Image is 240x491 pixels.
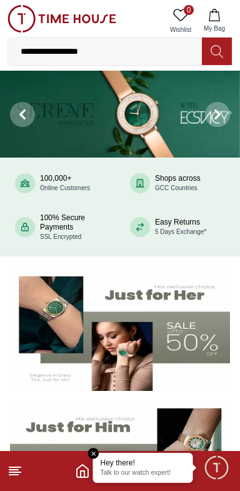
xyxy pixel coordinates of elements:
div: Shops across [155,174,201,193]
div: 100,000+ [40,174,90,193]
button: My Bag [196,5,232,37]
span: 0 [184,5,194,15]
span: 5 Days Exchange* [155,228,206,235]
div: Hey there! [101,458,186,468]
img: Women's Watches Banner [10,269,230,392]
a: Home [75,463,90,478]
div: Chat Widget [203,454,231,482]
span: Online Customers [40,185,90,191]
em: Close tooltip [88,448,99,459]
div: 100% Secure Payments [40,213,110,241]
span: My Bag [199,24,230,33]
span: GCC Countries [155,185,197,191]
span: Wishlist [165,25,196,34]
img: ... [7,5,116,33]
a: 0Wishlist [165,5,196,37]
span: SSL Encrypted [40,233,81,240]
div: Easy Returns [155,218,206,236]
p: Talk to our watch expert! [101,469,186,478]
